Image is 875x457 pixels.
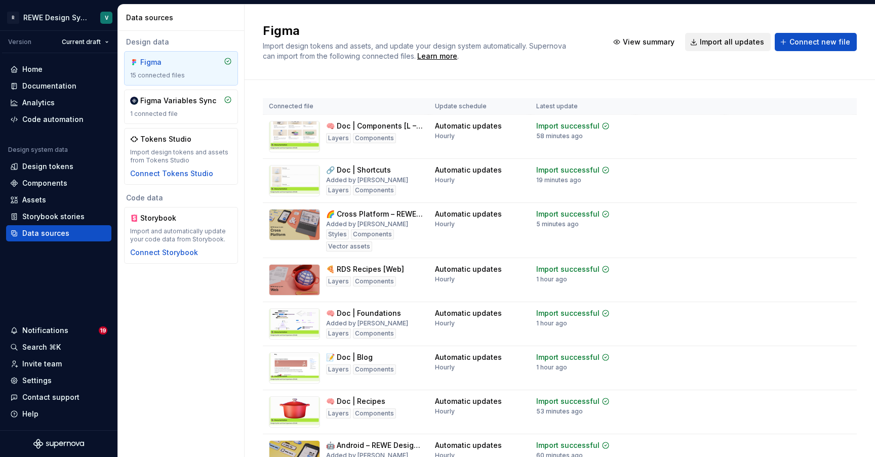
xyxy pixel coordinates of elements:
[530,98,635,115] th: Latest update
[700,37,764,47] span: Import all updates
[353,185,396,195] div: Components
[124,207,238,264] a: StorybookImport and automatically update your code data from Storybook.Connect Storybook
[140,213,189,223] div: Storybook
[124,128,238,185] a: Tokens StudioImport design tokens and assets from Tokens StudioConnect Tokens Studio
[140,134,191,144] div: Tokens Studio
[6,372,111,389] a: Settings
[130,227,232,243] div: Import and automatically update your code data from Storybook.
[22,359,62,369] div: Invite team
[8,38,31,46] div: Version
[62,38,101,46] span: Current draft
[435,319,455,327] div: Hourly
[326,176,408,184] div: Added by [PERSON_NAME]
[536,407,583,416] div: 53 minutes ago
[8,146,68,154] div: Design system data
[22,228,69,238] div: Data sources
[6,406,111,422] button: Help
[22,81,76,91] div: Documentation
[435,209,502,219] div: Automatic updates
[326,276,351,286] div: Layers
[435,352,502,362] div: Automatic updates
[326,328,351,339] div: Layers
[7,12,19,24] div: R
[435,165,502,175] div: Automatic updates
[353,364,396,375] div: Components
[140,57,189,67] div: Figma
[435,363,455,371] div: Hourly
[6,339,111,355] button: Search ⌘K
[435,132,455,140] div: Hourly
[22,114,84,124] div: Code automation
[22,342,61,352] div: Search ⌘K
[105,14,108,22] div: V
[435,396,502,406] div: Automatic updates
[22,64,43,74] div: Home
[326,185,351,195] div: Layers
[130,148,232,164] div: Import design tokens and assets from Tokens Studio
[326,121,423,131] div: 🧠 Doc | Components [L – W]
[263,98,429,115] th: Connected file
[6,111,111,128] a: Code automation
[326,319,408,327] div: Added by [PERSON_NAME]
[536,121,600,131] div: Import successful
[536,319,567,327] div: 1 hour ago
[435,121,502,131] div: Automatic updates
[435,440,502,450] div: Automatic updates
[429,98,530,115] th: Update schedule
[536,440,600,450] div: Import successful
[124,51,238,86] a: Figma15 connected files
[536,352,600,362] div: Import successful
[326,229,349,239] div: Styles
[536,209,600,219] div: Import successful
[353,133,396,143] div: Components
[33,439,84,449] svg: Supernova Logo
[536,220,579,228] div: 5 minutes ago
[536,176,581,184] div: 19 minutes ago
[326,220,408,228] div: Added by [PERSON_NAME]
[536,275,567,283] div: 1 hour ago
[536,396,600,406] div: Import successful
[353,276,396,286] div: Components
[417,51,457,61] a: Learn more
[326,165,391,175] div: 🔗 Doc | Shortcuts
[57,35,113,49] button: Current draft
[789,37,850,47] span: Connect new file
[326,352,373,362] div: 📝 Doc | Blog
[536,264,600,274] div: Import successful
[536,165,600,175] div: Import successful
[326,440,423,450] div: 🤖 Android – REWE Design System
[6,389,111,405] button: Contact support
[22,195,46,205] div: Assets
[22,325,68,336] div: Notifications
[22,161,73,172] div: Design tokens
[6,356,111,372] a: Invite team
[22,98,55,108] div: Analytics
[416,53,459,60] span: .
[130,169,213,179] button: Connect Tokens Studio
[326,408,351,419] div: Layers
[351,229,394,239] div: Components
[608,33,681,51] button: View summary
[326,364,351,375] div: Layers
[22,409,38,419] div: Help
[23,13,88,23] div: REWE Design System
[326,241,372,252] div: Vector assets
[130,110,232,118] div: 1 connected file
[263,41,568,60] span: Import design tokens and assets, and update your design system automatically. Supernova can impor...
[536,363,567,371] div: 1 hour ago
[6,322,111,339] button: Notifications19
[6,209,111,225] a: Storybook stories
[22,376,52,386] div: Settings
[326,209,423,219] div: 🌈 Cross Platform – REWE Design System
[2,7,115,28] button: RREWE Design SystemV
[435,264,502,274] div: Automatic updates
[22,178,67,188] div: Components
[124,193,238,203] div: Code data
[435,308,502,318] div: Automatic updates
[685,33,771,51] button: Import all updates
[130,71,232,79] div: 15 connected files
[130,247,198,258] button: Connect Storybook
